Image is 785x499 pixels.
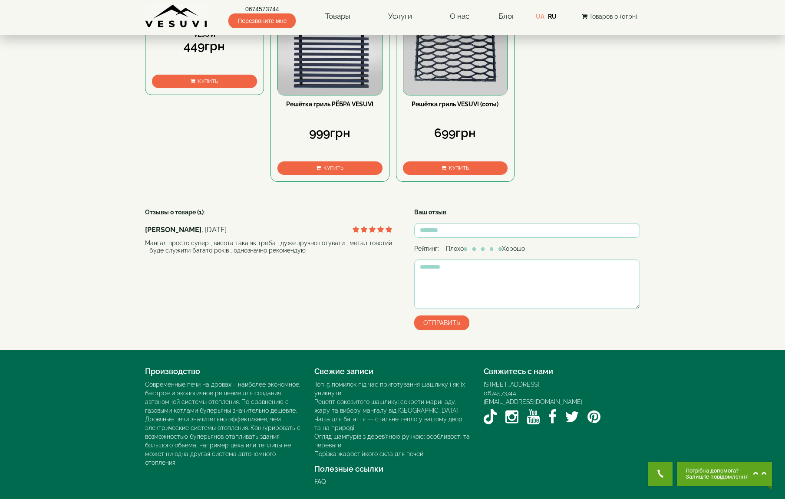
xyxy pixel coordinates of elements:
a: Услуги [379,7,421,26]
div: 999грн [277,125,383,142]
div: Рейтинг: Плохо Хорошо [414,244,640,253]
a: 0674573744 [484,390,516,397]
a: Товары [317,7,359,26]
a: Twitter / X VESUVI [565,406,579,428]
a: Огляд шампурів з дерев’яною ручкою: особливості та переваги [314,433,470,449]
h4: Полезные ссылки [314,465,471,473]
span: Перезвоните мне [228,13,296,28]
button: Купить [403,161,508,175]
img: Завод VESUVI [145,4,208,28]
span: Купить [198,78,218,84]
a: Instagram VESUVI [505,406,518,428]
strong: Ваш отзыв [414,209,446,216]
a: RU [548,13,557,20]
span: Потрібна допомога? [686,468,749,474]
div: Современные печи на дровах – наиболее экономное, быстрое и экологичное решение для создания автон... [145,380,301,467]
button: Купить [277,161,383,175]
button: Отправить [414,315,469,330]
span: Купить [449,165,469,171]
h4: Производство [145,367,301,376]
div: 699грн [403,125,508,142]
button: Chat button [677,462,772,486]
div: 449грн [152,38,257,55]
a: TikTok VESUVI [484,406,497,428]
button: Get Call button [648,462,673,486]
span: Купить [323,165,343,171]
span: Товаров 0 (0грн) [589,13,637,20]
strong: [PERSON_NAME] [145,226,201,234]
a: Решётка гриль РЁБРА VESUVI [286,101,373,108]
a: UA [536,13,544,20]
a: Facebook VESUVI [548,406,557,428]
a: YouTube VESUVI [527,406,540,428]
button: Товаров 0 (0грн) [579,12,640,21]
div: : [145,208,392,263]
a: Топ-5 помилок під час приготування шашлику і як їх уникнути [314,381,465,397]
button: Купить [152,75,257,88]
a: Pinterest VESUVI [587,406,600,428]
h4: Свяжитесь с нами [484,367,640,376]
div: , [DATE] [145,225,392,235]
span: Залиште повідомлення [686,474,749,480]
a: Рецепт соковитого шашлику: секрети маринаду, жару та вибору мангалу від [GEOGRAPHIC_DATA] [314,398,458,414]
a: О нас [441,7,478,26]
a: Чаша для багаття — стильне тепло у вашому дворі та на природі [314,416,464,431]
a: Решётка гриль VESUVI (соты) [412,101,498,108]
a: [EMAIL_ADDRESS][DOMAIN_NAME] [484,398,582,405]
h4: Свежие записи [314,367,471,376]
a: Блог [498,12,515,20]
strong: Отзывы о товаре (1) [145,209,204,216]
div: Мангал просто супер , висота така як треба , дуже зручно готувати , метал товстий - буде служити ... [145,240,392,254]
a: FAQ [314,478,326,485]
div: [STREET_ADDRESS] [484,380,640,389]
div: : [414,208,640,217]
a: 0674573744 [228,5,296,13]
a: Порізка жаростійкого скла для печей [314,450,423,457]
